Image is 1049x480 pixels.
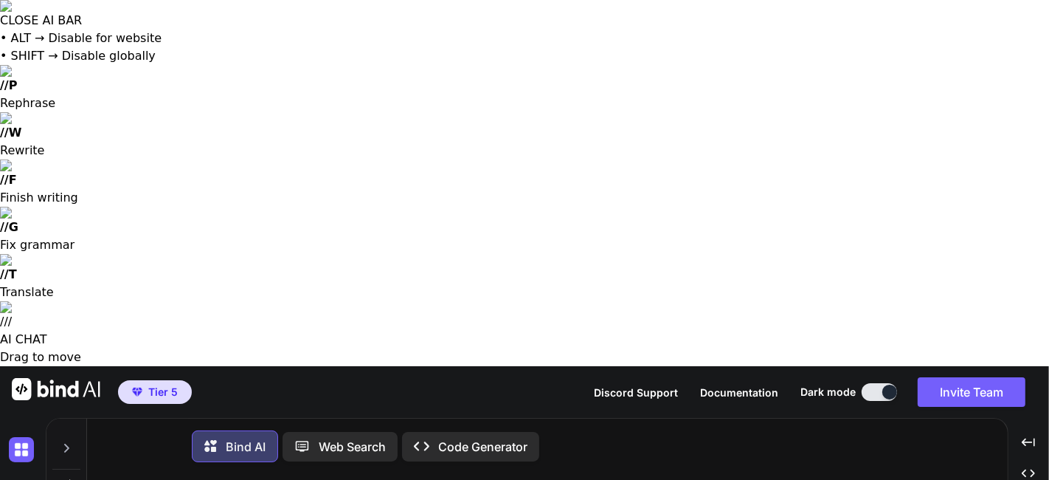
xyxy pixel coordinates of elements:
[226,438,266,456] p: Bind AI
[12,378,100,400] img: Bind AI
[594,385,678,400] button: Discord Support
[132,388,142,397] img: premium
[594,386,678,399] span: Discord Support
[800,385,856,400] span: Dark mode
[118,380,192,404] button: premiumTier 5
[9,437,34,462] img: darkChat
[700,385,778,400] button: Documentation
[148,385,178,400] span: Tier 5
[438,438,527,456] p: Code Generator
[319,438,386,456] p: Web Search
[918,377,1025,407] button: Invite Team
[700,386,778,399] span: Documentation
